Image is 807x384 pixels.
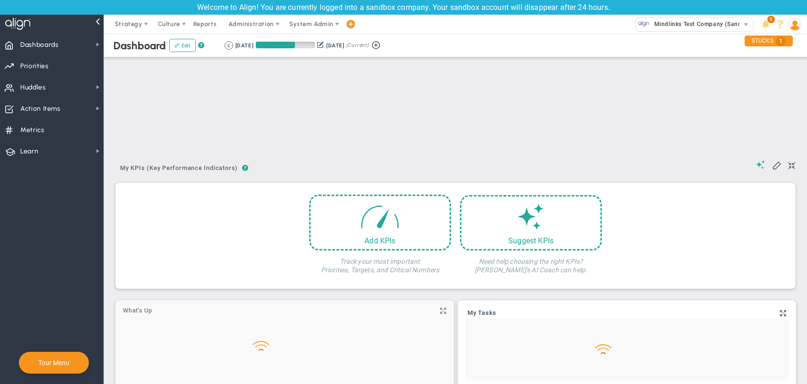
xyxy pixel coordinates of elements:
span: 1 [776,36,786,46]
span: Learn [20,142,38,161]
li: Announcements [758,15,773,34]
span: My KPIs (Key Performance Indicators) [116,161,242,176]
span: Culture [158,20,180,27]
span: Strategy [115,20,142,27]
span: Huddles [20,78,46,98]
span: Suggestions (AI Feature) [756,160,765,169]
a: My Tasks [468,310,496,317]
span: My Tasks [468,310,496,316]
span: Edit My KPIs [772,160,781,170]
span: Metrics [20,120,44,140]
span: Dashboard [113,39,166,52]
span: Administration [228,20,273,27]
img: 64089.Person.photo [789,18,801,31]
div: Period Progress: 66% Day 60 of 90 with 30 remaining. [256,42,315,48]
div: Add KPIs [311,236,450,245]
h4: Need help choosing the right KPIs? [PERSON_NAME]'s AI Coach can help. [460,250,602,274]
div: Suggest KPIs [461,236,600,245]
span: Action Items [20,99,61,119]
div: [DATE] [326,41,344,50]
div: [DATE] [235,41,253,50]
span: (Current) [346,41,369,50]
button: My KPIs (Key Performance Indicators) [116,161,242,177]
div: STUCKS [745,36,793,46]
span: Priorities [20,56,49,76]
span: Dashboards [20,35,59,55]
span: Reports [189,15,222,34]
button: Tour Menu [35,358,72,367]
li: Help & Frequently Asked Questions (FAQ) [773,15,788,34]
button: Edit [169,39,196,52]
span: 1 [767,16,775,23]
h4: Track your most important Priorities, Targets, and Critical Numbers [309,250,451,274]
span: Mindlinks Test Company (Sandbox) [650,18,754,30]
span: System Admin [289,20,333,27]
img: 33514.Company.photo [638,18,650,30]
span: select [739,18,753,31]
button: Go to previous period [225,41,233,50]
